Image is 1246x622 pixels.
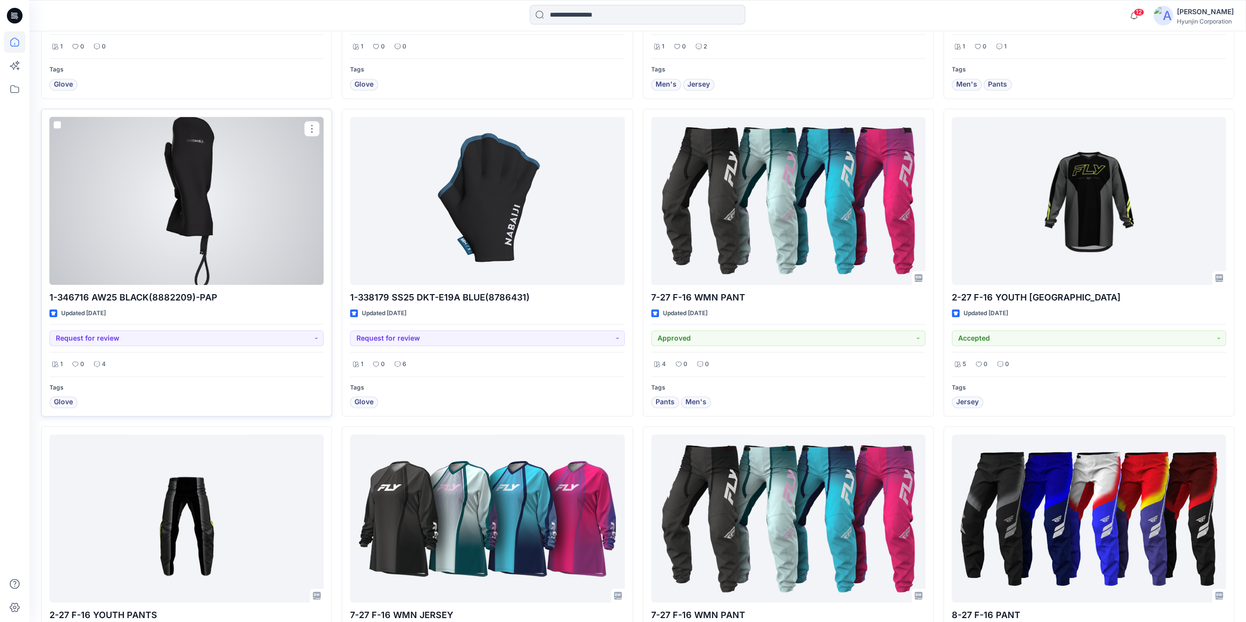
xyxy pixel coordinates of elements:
p: 0 [1005,359,1009,369]
p: 1 [1004,42,1007,52]
p: Tags [651,65,925,75]
p: 4 [102,359,106,369]
p: 0 [402,42,406,52]
p: 7-27 F-16 WMN JERSEY [350,608,624,622]
p: Updated [DATE] [362,308,406,319]
span: Men's [656,79,677,91]
p: 1 [361,42,363,52]
p: 0 [983,42,987,52]
a: 8-27 F-16 PANT [952,435,1226,602]
p: 7-27 F-16 WMN PANT [651,608,925,622]
p: 2-27 F-16 YOUTH PANTS [49,608,324,622]
p: 6 [402,359,406,369]
span: Jersey [956,396,979,408]
p: 2 [704,42,707,52]
p: 0 [682,42,686,52]
p: 0 [683,359,687,369]
p: 0 [102,42,106,52]
a: 7-27 F-16 WMN JERSEY [350,435,624,602]
span: Glove [54,396,73,408]
p: Tags [651,383,925,393]
p: Tags [49,65,324,75]
p: 0 [705,359,709,369]
p: Tags [350,383,624,393]
span: Jersey [687,79,710,91]
p: 1 [662,42,664,52]
span: Glove [354,79,374,91]
a: 7-27 F-16 WMN PANT [651,117,925,285]
p: Tags [350,65,624,75]
p: 1 [963,42,965,52]
p: 5 [963,359,966,369]
p: Tags [952,65,1226,75]
span: Glove [54,79,73,91]
a: 2-27 F-16 YOUTH JERSEY [952,117,1226,285]
p: Tags [49,383,324,393]
p: 0 [984,359,987,369]
span: Men's [956,79,977,91]
p: Updated [DATE] [964,308,1008,319]
span: Men's [685,396,706,408]
p: 1 [361,359,363,369]
p: 7-27 F-16 WMN PANT [651,291,925,304]
div: [PERSON_NAME] [1177,6,1234,18]
a: 1-346716 AW25 BLACK(8882209)-PAP [49,117,324,285]
p: Updated [DATE] [61,308,106,319]
p: 1 [60,42,63,52]
span: 12 [1133,8,1144,16]
a: 2-27 F-16 YOUTH PANTS [49,435,324,602]
a: 7-27 F-16 WMN PANT [651,435,925,602]
p: 2-27 F-16 YOUTH [GEOGRAPHIC_DATA] [952,291,1226,304]
div: Hyunjin Corporation [1177,18,1234,25]
p: Updated [DATE] [663,308,707,319]
p: 1-346716 AW25 BLACK(8882209)-PAP [49,291,324,304]
p: 0 [80,42,84,52]
a: 1-338179 SS25 DKT-E19A BLUE(8786431) [350,117,624,285]
p: 8-27 F-16 PANT [952,608,1226,622]
span: Pants [656,396,675,408]
p: 0 [381,359,385,369]
p: 4 [662,359,666,369]
p: 0 [80,359,84,369]
p: 0 [381,42,385,52]
p: Tags [952,383,1226,393]
span: Pants [988,79,1007,91]
span: Glove [354,396,374,408]
p: 1-338179 SS25 DKT-E19A BLUE(8786431) [350,291,624,304]
p: 1 [60,359,63,369]
img: avatar [1153,6,1173,25]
